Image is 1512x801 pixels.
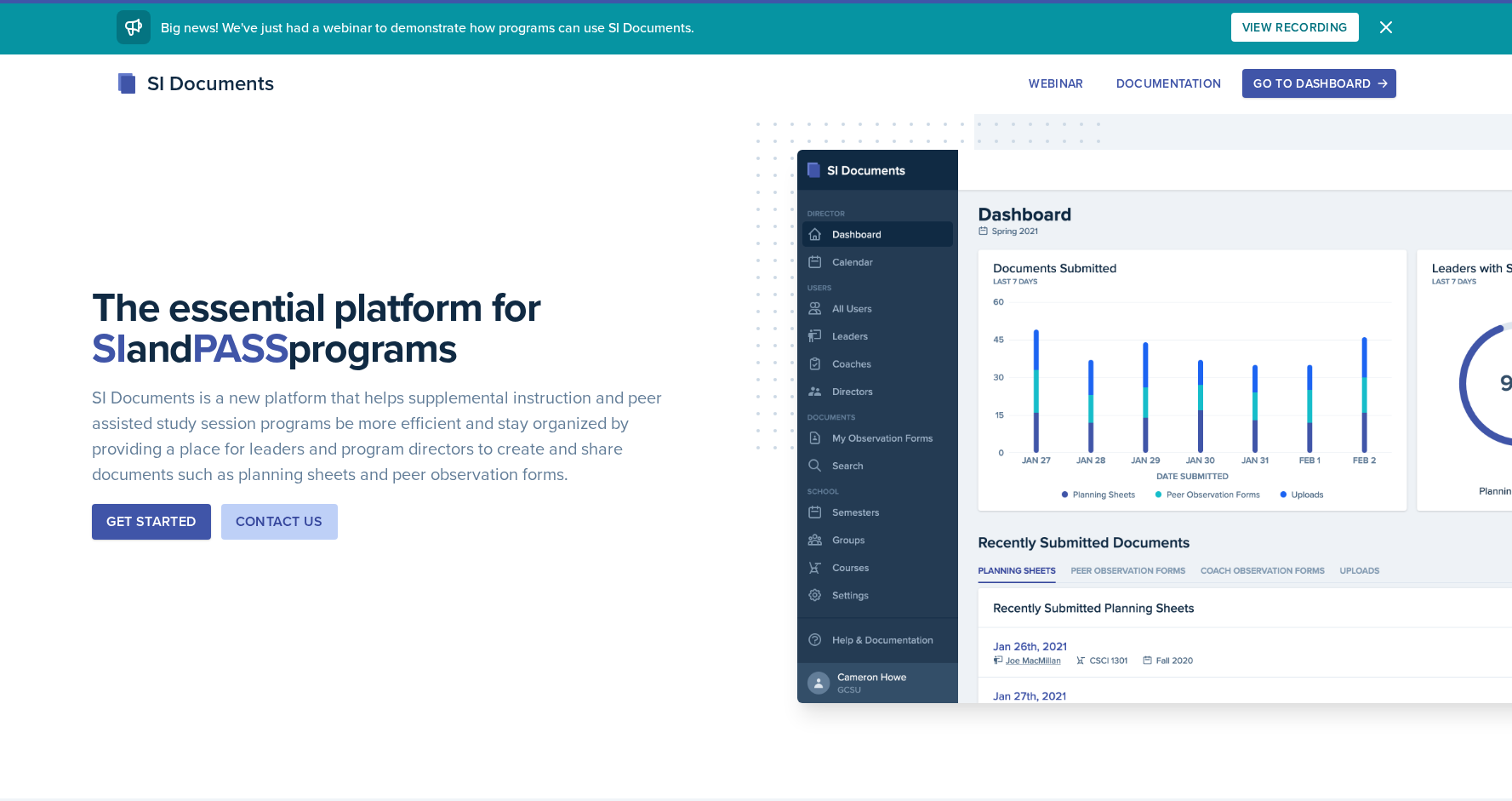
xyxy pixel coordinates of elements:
button: Webinar [1018,69,1094,98]
div: View Recording [1242,20,1348,34]
div: Webinar [1029,77,1083,90]
button: Get Started [92,504,210,540]
button: Documentation [1105,69,1233,98]
button: Contact Us [221,504,338,540]
div: Go to Dashboard [1253,77,1384,90]
button: View Recording [1231,13,1359,42]
span: Big news! We've just had a webinar to demonstrate how programs can use SI Documents. [161,18,694,37]
div: Documentation [1116,77,1222,90]
div: Get Started [106,512,196,532]
div: Contact Us [236,512,323,532]
button: Go to Dashboard [1242,69,1395,98]
div: SI Documents [117,68,274,99]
